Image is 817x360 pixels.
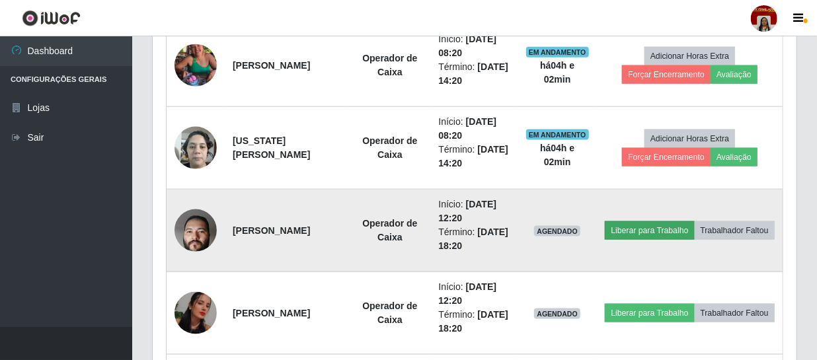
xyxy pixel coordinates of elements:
[534,226,580,236] span: AGENDADO
[438,143,510,170] li: Término:
[438,280,510,308] li: Início:
[711,65,758,84] button: Avaliação
[605,221,694,240] button: Liberar para Trabalho
[644,47,735,65] button: Adicionar Horas Extra
[233,135,310,160] strong: [US_STATE][PERSON_NAME]
[605,304,694,322] button: Liberar para Trabalho
[233,308,310,318] strong: [PERSON_NAME]
[622,65,711,84] button: Forçar Encerramento
[526,47,589,57] span: EM ANDAMENTO
[362,301,417,325] strong: Operador de Caixa
[540,60,574,85] strong: há 04 h e 02 min
[526,129,589,140] span: EM ANDAMENTO
[622,148,711,166] button: Forçar Encerramento
[438,116,496,141] time: [DATE] 08:20
[362,135,417,160] strong: Operador de Caixa
[695,304,775,322] button: Trabalhador Faltou
[540,143,574,167] strong: há 04 h e 02 min
[438,199,496,223] time: [DATE] 12:20
[438,281,496,306] time: [DATE] 12:20
[233,60,310,71] strong: [PERSON_NAME]
[711,148,758,166] button: Avaliação
[175,120,217,176] img: 1754259184125.jpeg
[644,129,735,148] button: Adicionar Horas Extra
[438,32,510,60] li: Início:
[438,115,510,143] li: Início:
[438,225,510,253] li: Término:
[175,28,217,103] img: 1744399618911.jpeg
[438,60,510,88] li: Término:
[438,198,510,225] li: Início:
[695,221,775,240] button: Trabalhador Faltou
[362,218,417,242] strong: Operador de Caixa
[438,308,510,336] li: Término:
[362,53,417,77] strong: Operador de Caixa
[22,10,81,26] img: CoreUI Logo
[175,184,217,277] img: 1750593066076.jpeg
[175,292,217,334] img: 1753750030589.jpeg
[233,225,310,236] strong: [PERSON_NAME]
[534,308,580,319] span: AGENDADO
